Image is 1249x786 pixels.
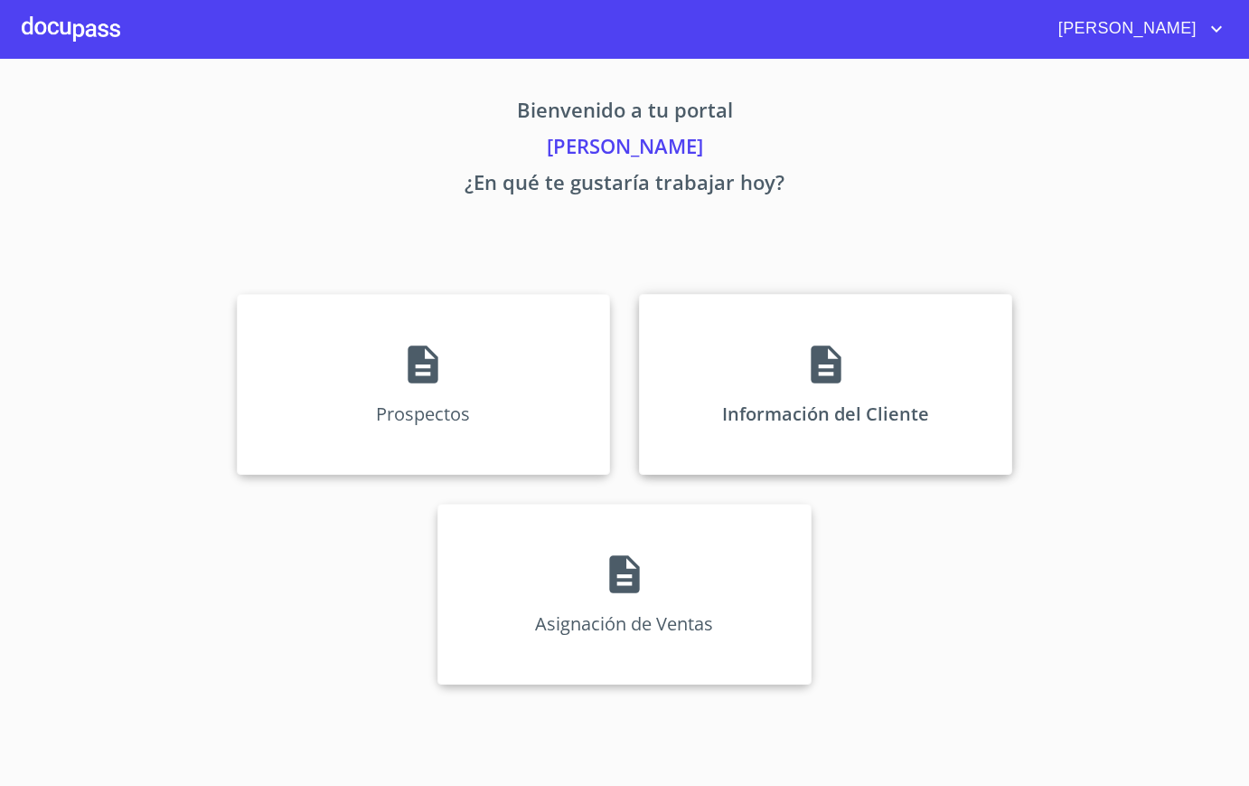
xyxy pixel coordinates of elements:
[1045,14,1206,43] span: [PERSON_NAME]
[68,167,1181,204] p: ¿En qué te gustaría trabajar hoy?
[68,95,1181,131] p: Bienvenido a tu portal
[722,402,929,426] p: Información del Cliente
[535,611,713,636] p: Asignación de Ventas
[376,402,470,426] p: Prospectos
[68,131,1181,167] p: [PERSON_NAME]
[1045,14,1227,43] button: account of current user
